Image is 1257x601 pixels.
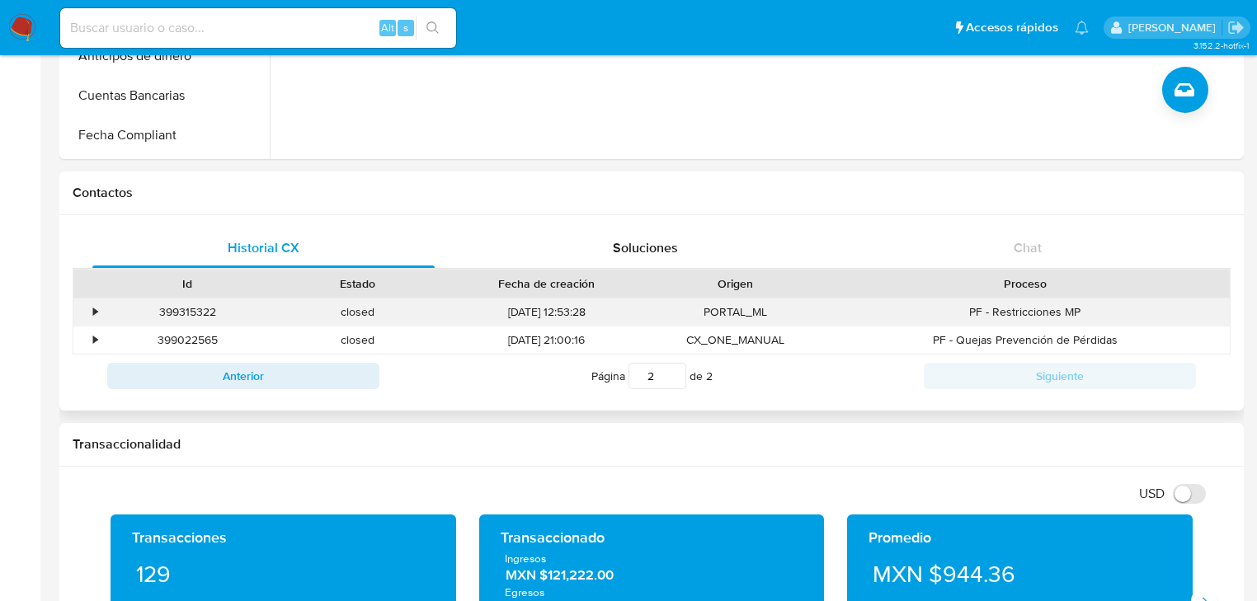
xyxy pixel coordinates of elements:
[416,16,450,40] button: search-icon
[613,238,678,257] span: Soluciones
[832,275,1218,292] div: Proceso
[1075,21,1089,35] a: Notificaciones
[454,275,638,292] div: Fecha de creación
[924,363,1196,389] button: Siguiente
[64,115,270,155] button: Fecha Compliant
[93,332,97,348] div: •
[102,326,273,354] div: 399022565
[1128,20,1222,35] p: erika.juarez@mercadolibre.com.mx
[966,19,1058,36] span: Accesos rápidos
[64,36,270,76] button: Anticipos de dinero
[273,298,444,326] div: closed
[821,326,1230,354] div: PF - Quejas Prevención de Pérdidas
[73,185,1231,201] h1: Contactos
[706,368,713,384] span: 2
[821,298,1230,326] div: PF - Restricciones MP
[114,275,261,292] div: Id
[403,20,408,35] span: s
[591,363,713,389] span: Página de
[107,363,379,389] button: Anterior
[1227,19,1245,36] a: Salir
[285,275,432,292] div: Estado
[93,304,97,320] div: •
[1193,39,1249,52] span: 3.152.2-hotfix-1
[443,326,650,354] div: [DATE] 21:00:16
[64,76,270,115] button: Cuentas Bancarias
[650,326,821,354] div: CX_ONE_MANUAL
[73,436,1231,453] h1: Transaccionalidad
[102,298,273,326] div: 399315322
[650,298,821,326] div: PORTAL_ML
[1014,238,1042,257] span: Chat
[273,326,444,354] div: closed
[381,20,394,35] span: Alt
[60,17,456,39] input: Buscar usuario o caso...
[64,155,270,195] button: Historial Riesgo PLD
[228,238,299,257] span: Historial CX
[661,275,809,292] div: Origen
[443,298,650,326] div: [DATE] 12:53:28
